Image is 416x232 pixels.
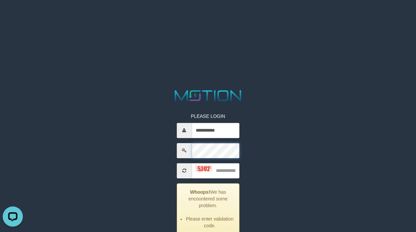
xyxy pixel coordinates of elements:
[3,3,23,23] button: Open LiveChat chat widget
[185,216,234,229] li: Please enter validation code.
[172,88,244,103] img: MOTION_logo.png
[190,189,210,195] strong: Whoops!
[177,113,239,120] p: PLEASE LOGIN
[195,165,212,172] img: captcha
